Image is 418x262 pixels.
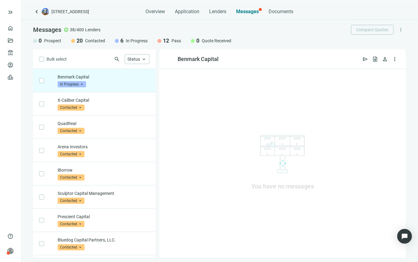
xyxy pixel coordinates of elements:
span: keyboard_arrow_up [141,56,147,62]
div: Benmark Capital [178,55,219,63]
span: person [7,248,13,254]
p: Bluedog Capital Partners, LLC. [58,237,149,243]
span: help [7,233,13,239]
span: In Progress [58,81,86,87]
img: deal-logo [42,8,49,15]
p: iBorrow [58,167,149,173]
p: Sculptor Capital Management [58,190,149,196]
span: 0 [196,37,199,44]
span: 6 [120,37,123,44]
span: 0 [39,37,42,44]
button: Compare Quotes [351,25,394,35]
span: Messages [33,26,61,33]
span: check_circle [64,27,69,32]
span: Contacted [58,198,85,204]
p: X-Caliber Capital [58,97,149,103]
button: person [380,54,390,64]
span: 12 [163,37,169,44]
span: Contacted [58,151,85,157]
span: Contacted [58,244,85,250]
span: Contacted [58,128,85,134]
button: send [360,54,370,64]
span: Bulk select [47,56,67,63]
span: Contacted [85,38,105,44]
span: request_quote [372,56,378,62]
span: more_vert [398,27,404,32]
span: search [114,56,120,62]
p: Benmark Capital [58,74,149,80]
p: Arena Investors [58,144,149,150]
span: Contacted [58,174,85,180]
span: Status [127,57,140,62]
span: 38/400 [70,27,84,33]
a: keyboard_arrow_left [33,8,40,15]
span: Application [175,9,199,15]
span: Contacted [58,104,85,111]
span: Messages [236,9,259,14]
span: account_balance [7,50,12,56]
button: keyboard_double_arrow_right [7,9,14,16]
p: QuadReal [58,120,149,127]
span: Lenders [85,27,100,33]
p: Prescient Capital [58,214,149,220]
span: Documents [269,9,293,15]
button: more_vert [390,54,400,64]
span: [STREET_ADDRESS] [51,9,89,15]
div: Open Intercom Messenger [397,229,412,244]
span: more_vert [392,56,398,62]
span: Lenders [209,9,226,15]
button: request_quote [370,54,380,64]
button: more_vert [396,25,406,35]
span: Prospect [44,38,61,44]
span: Contacted [58,221,85,227]
span: Quote Received [202,38,231,44]
span: In Progress [126,38,148,44]
span: send [362,56,368,62]
span: 20 [77,37,83,44]
span: Overview [145,9,165,15]
span: Pass [171,38,181,44]
span: person [382,56,388,62]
